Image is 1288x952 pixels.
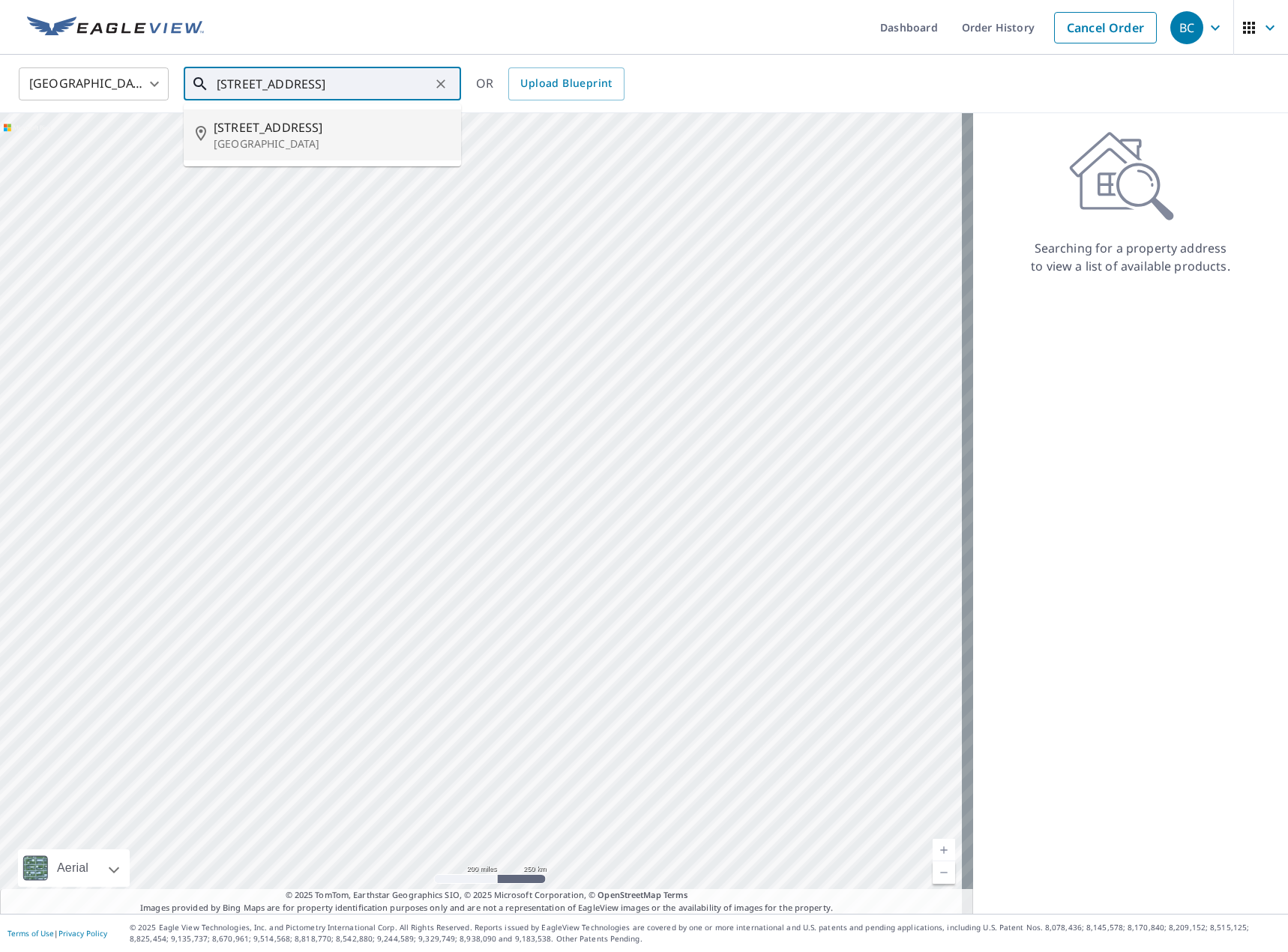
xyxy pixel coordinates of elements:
div: BC [1170,11,1203,44]
a: Cancel Order [1054,12,1157,43]
p: © 2025 Eagle View Technologies, Inc. and Pictometry International Corp. All Rights Reserved. Repo... [130,922,1281,945]
div: [GEOGRAPHIC_DATA] [19,63,169,105]
a: Current Level 5, Zoom In [933,839,955,861]
p: Searching for a property address to view a list of available products. [1030,239,1231,275]
span: © 2025 TomTom, Earthstar Geographics SIO, © 2025 Microsoft Corporation, © [286,889,688,902]
input: Search by address or latitude-longitude [217,63,430,105]
button: Clear [430,73,451,94]
a: Current Level 5, Zoom Out [933,861,955,884]
div: Aerial [18,849,130,887]
img: EV Logo [27,16,204,39]
p: [GEOGRAPHIC_DATA] [214,136,449,151]
a: Terms [663,889,688,900]
a: Terms of Use [7,928,54,939]
span: Upload Blueprint [520,74,612,93]
span: [STREET_ADDRESS] [214,118,449,136]
p: | [7,929,107,938]
a: OpenStreetMap [598,889,660,900]
a: Privacy Policy [58,928,107,939]
div: OR [476,67,625,100]
a: Upload Blueprint [508,67,624,100]
div: Aerial [52,849,93,887]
